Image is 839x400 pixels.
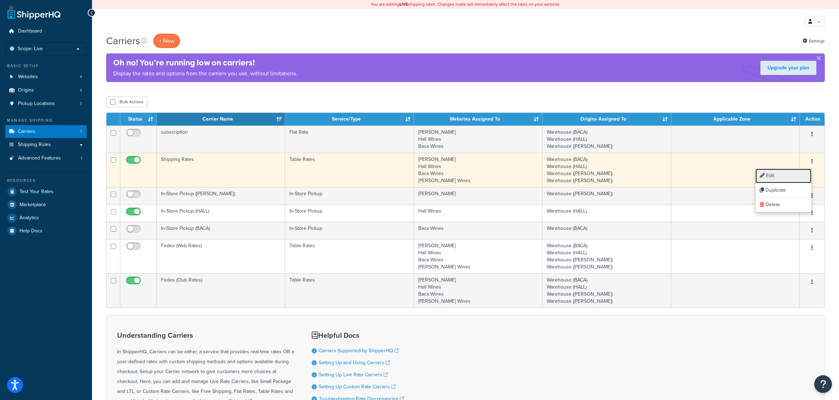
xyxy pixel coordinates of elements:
[5,70,87,83] a: Websites 4
[106,34,140,48] h1: Carriers
[153,34,180,48] button: + New
[80,129,82,135] span: 7
[542,187,671,204] td: Warehouse ([PERSON_NAME])
[18,155,61,161] span: Advanced Features
[542,273,671,308] td: Warehouse (BACA) Warehouse (HALL) Warehouse ([PERSON_NAME]) Warehouse ([PERSON_NAME])
[5,125,87,138] a: Carriers 7
[5,117,87,123] div: Manage Shipping
[285,153,414,187] td: Table Rates
[542,153,671,187] td: Warehouse (BACA) Warehouse (HALL) Warehouse ([PERSON_NAME]) Warehouse ([PERSON_NAME])
[19,202,46,208] span: Marketplace
[760,61,816,75] a: Upgrade your plan
[5,97,87,110] li: Pickup Locations
[5,97,87,110] a: Pickup Locations 3
[5,198,87,211] a: Marketplace
[5,63,87,69] div: Basic Setup
[319,383,396,390] a: Setting Up Custom Rate Carriers
[5,70,87,83] li: Websites
[80,101,82,107] span: 3
[5,185,87,198] a: Test Your Rates
[5,25,87,38] a: Dashboard
[120,113,157,126] th: Status: activate to sort column ascending
[5,84,87,97] li: Origins
[542,222,671,239] td: Warehouse (BACA)
[312,331,404,339] h3: Helpful Docs
[414,187,542,204] td: [PERSON_NAME]
[285,222,414,239] td: In-Store Pickup
[19,228,42,234] span: Help Docs
[414,153,542,187] td: [PERSON_NAME] Hall Wines Baca Wines [PERSON_NAME] Wines
[18,129,35,135] span: Carriers
[285,126,414,153] td: Flat Rate
[113,57,297,69] h4: Oh no! You’re running low on carriers!
[5,178,87,184] div: Resources
[18,28,42,34] span: Dashboard
[157,222,285,239] td: In-Store Pickup (BACA)
[542,113,671,126] th: Origins Assigned To: activate to sort column ascending
[18,74,38,80] span: Websites
[285,239,414,273] td: Table Rates
[542,239,671,273] td: Warehouse (BACA) Warehouse (HALL) Warehouse ([PERSON_NAME]) Warehouse ([PERSON_NAME])
[414,239,542,273] td: [PERSON_NAME] Hall Wines Baca Wines [PERSON_NAME] Wines
[814,375,832,393] button: Open Resource Center
[414,222,542,239] td: Baca Wines
[157,113,285,126] th: Carrier Name: activate to sort column ascending
[5,125,87,138] li: Carriers
[117,331,294,339] h3: Understanding Carriers
[5,211,87,224] a: Analytics
[80,87,82,93] span: 4
[5,138,87,151] a: Shipping Rules
[800,113,824,126] th: Action
[319,359,390,366] a: Setting Up and Using Carriers
[319,371,388,378] a: Setting Up Live Rate Carriers
[285,187,414,204] td: In-Store Pickup
[19,189,53,195] span: Test Your Rates
[106,97,148,107] button: Bulk Actions
[285,273,414,308] td: Table Rates
[803,36,825,46] a: Settings
[319,347,399,354] a: Carriers Supported by ShipperHQ
[414,126,542,153] td: [PERSON_NAME] Hall Wines Baca Wines
[18,101,55,107] span: Pickup Locations
[157,187,285,204] td: In-Store Pickup ([PERSON_NAME])
[414,273,542,308] td: [PERSON_NAME] Hall Wines Baca Wines [PERSON_NAME] Wines
[755,183,811,198] a: Duplicate
[157,204,285,222] td: In-Store Pickup (HALL)
[113,69,297,79] p: Display the rates and options from the carriers you use, without limitations.
[18,142,51,148] span: Shipping Rules
[19,215,39,221] span: Analytics
[285,204,414,222] td: In-Store Pickup
[671,113,800,126] th: Applicable Zone: activate to sort column ascending
[414,204,542,222] td: Hall Wines
[81,155,82,161] span: 1
[5,152,87,165] a: Advanced Features 1
[157,273,285,308] td: Fedex (Club Rates)
[80,74,82,80] span: 4
[5,152,87,165] li: Advanced Features
[157,239,285,273] td: Fedex (Web Rates)
[5,225,87,237] a: Help Docs
[400,1,408,7] b: LIVE
[157,153,285,187] td: Shipping Rates
[5,84,87,97] a: Origins 4
[285,113,414,126] th: Service/Type: activate to sort column ascending
[755,198,811,212] a: Delete
[18,46,43,52] span: Scope: Live
[7,5,61,19] a: ShipperHQ Home
[18,87,34,93] span: Origins
[542,126,671,153] td: Warehouse (BACA) Warehouse (HALL) Warehouse ([PERSON_NAME])
[157,126,285,153] td: subscription
[542,204,671,222] td: Warehouse (HALL)
[755,169,811,183] a: Edit
[414,113,542,126] th: Websites Assigned To: activate to sort column ascending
